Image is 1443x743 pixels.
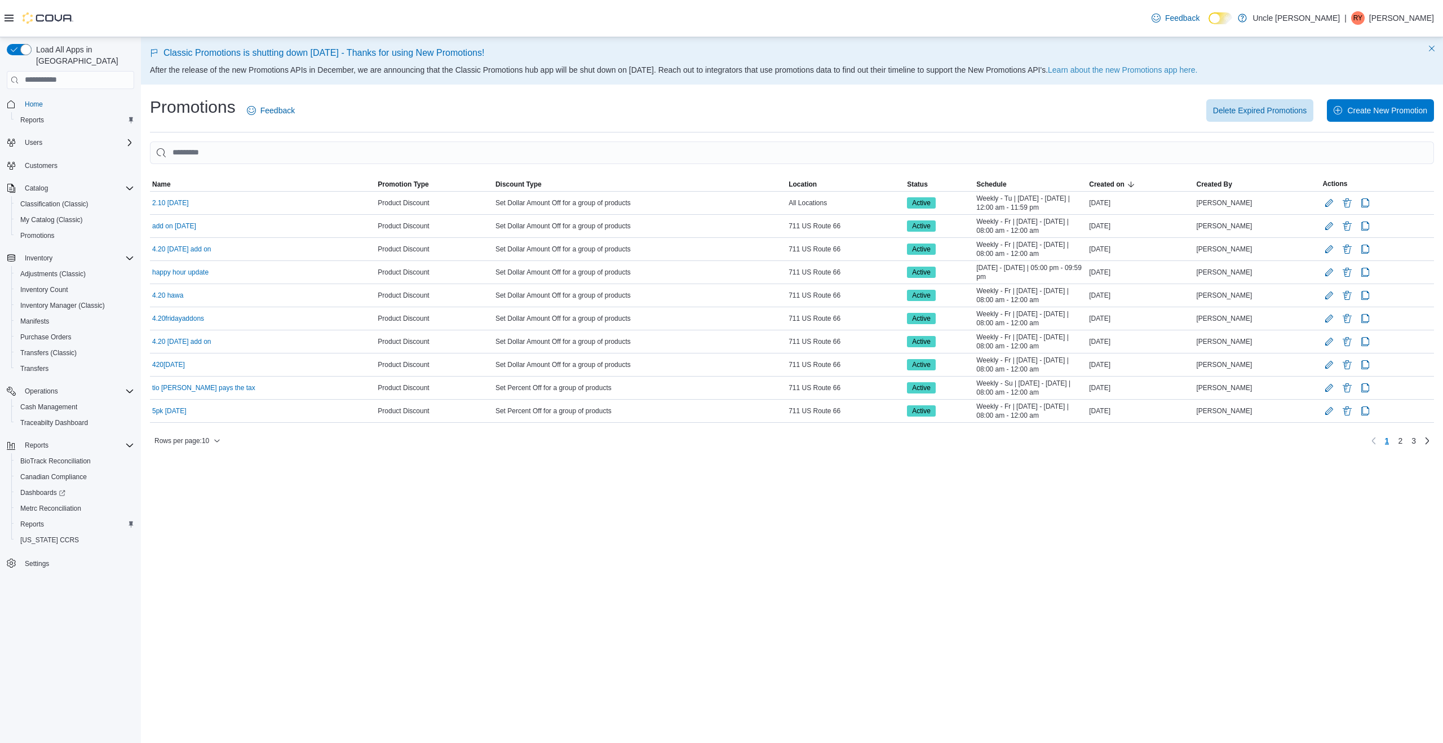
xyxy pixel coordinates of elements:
button: Edit Promotion [1322,404,1336,418]
span: Inventory [25,254,52,263]
button: Delete Promotion [1340,289,1354,302]
img: Cova [23,12,73,24]
button: Clone Promotion [1358,358,1372,371]
button: Dismiss this callout [1425,42,1438,55]
button: Edit Promotion [1322,289,1336,302]
button: Clone Promotion [1358,289,1372,302]
a: Transfers [16,362,53,375]
button: Delete Promotion [1340,358,1354,371]
span: Actions [1322,179,1347,188]
span: Reports [20,116,44,125]
span: Active [912,406,931,416]
span: Users [25,138,42,147]
span: Inventory [20,251,134,265]
span: Active [907,197,936,209]
a: Customers [20,159,62,173]
button: Reports [2,437,139,453]
button: Clone Promotion [1358,266,1372,279]
span: Reports [20,520,44,529]
button: Clone Promotion [1358,404,1372,418]
div: [DATE] [1087,404,1194,418]
button: Create New Promotion [1327,99,1434,122]
a: happy hour update [152,268,209,277]
a: Learn about the new Promotions app here. [1048,65,1197,74]
a: Canadian Compliance [16,470,91,484]
div: [DATE] [1087,358,1194,371]
span: 1 [1385,435,1389,446]
div: [DATE] [1087,219,1194,233]
span: 711 US Route 66 [789,337,840,346]
button: Purchase Orders [11,329,139,345]
a: Page 3 of 3 [1407,432,1420,450]
button: Edit Promotion [1322,242,1336,256]
span: Name [152,180,171,189]
span: Settings [20,556,134,570]
span: Created By [1197,180,1232,189]
span: Home [20,97,134,111]
button: Manifests [11,313,139,329]
span: Active [912,198,931,208]
div: [DATE] [1087,289,1194,302]
a: Reports [16,113,48,127]
a: Page 2 of 3 [1393,432,1407,450]
span: Manifests [20,317,49,326]
a: My Catalog (Classic) [16,213,87,227]
span: Customers [25,161,57,170]
span: Weekly - Fr | [DATE] - [DATE] | 08:00 am - 12:00 am [976,286,1085,304]
div: [DATE] [1087,335,1194,348]
button: Users [20,136,47,149]
span: Product Discount [378,198,429,207]
div: [DATE] [1087,242,1194,256]
nav: Pagination for table: [1367,432,1434,450]
div: Set Dollar Amount Off for a group of products [493,358,786,371]
a: 4.20 [DATE] add on [152,245,211,254]
button: Transfers (Classic) [11,345,139,361]
button: Delete Promotion [1340,196,1354,210]
span: Active [907,244,936,255]
a: [US_STATE] CCRS [16,533,83,547]
span: [PERSON_NAME] [1197,406,1252,415]
a: add on [DATE] [152,222,196,231]
span: Manifests [16,315,134,328]
span: Weekly - Tu | [DATE] - [DATE] | 12:00 am - 11:59 pm [976,194,1085,212]
span: Inventory Count [16,283,134,297]
span: [PERSON_NAME] [1197,291,1252,300]
button: Inventory [2,250,139,266]
button: Inventory Count [11,282,139,298]
span: Weekly - Fr | [DATE] - [DATE] | 08:00 am - 12:00 am [976,333,1085,351]
button: Created on [1087,178,1194,191]
button: Edit Promotion [1322,312,1336,325]
button: Reports [11,112,139,128]
div: Roy Yates [1351,11,1365,25]
button: Promotions [11,228,139,244]
div: Set Dollar Amount Off for a group of products [493,266,786,279]
div: [DATE] [1087,196,1194,210]
span: Inventory Manager (Classic) [16,299,134,312]
button: Metrc Reconciliation [11,501,139,516]
nav: Complex example [7,91,134,601]
span: Weekly - Fr | [DATE] - [DATE] | 08:00 am - 12:00 am [976,402,1085,420]
span: Product Discount [378,314,429,323]
span: Reports [16,518,134,531]
span: [PERSON_NAME] [1197,337,1252,346]
span: Active [912,313,931,324]
a: Home [20,98,47,111]
span: Feedback [1165,12,1199,24]
span: BioTrack Reconciliation [16,454,134,468]
a: Reports [16,518,48,531]
span: Product Discount [378,245,429,254]
button: Page 1 of 3 [1380,432,1394,450]
span: Metrc Reconciliation [20,504,81,513]
span: Status [907,180,928,189]
span: Cash Management [20,403,77,412]
span: Active [912,360,931,370]
span: Discount Type [495,180,542,189]
button: Discount Type [493,178,786,191]
button: Inventory Manager (Classic) [11,298,139,313]
div: [DATE] [1087,381,1194,395]
span: Product Discount [378,291,429,300]
span: Delete Expired Promotions [1213,105,1307,116]
span: Home [25,100,43,109]
div: Set Percent Off for a group of products [493,381,786,395]
button: Customers [2,157,139,174]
